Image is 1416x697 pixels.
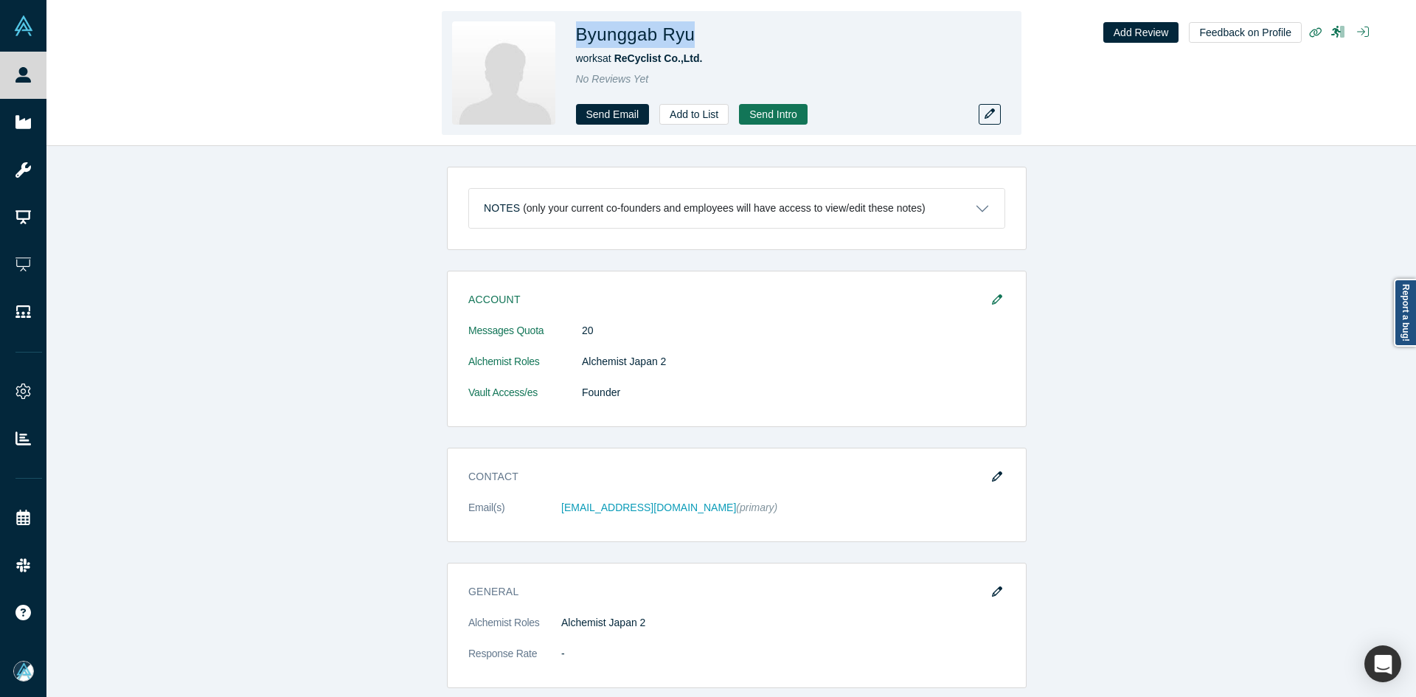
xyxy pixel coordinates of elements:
[1103,22,1179,43] button: Add Review
[468,500,561,531] dt: Email(s)
[452,21,555,125] img: Byunggab Ryu's Profile Image
[468,584,985,600] h3: General
[739,104,808,125] button: Send Intro
[1189,22,1302,43] button: Feedback on Profile
[13,15,34,36] img: Alchemist Vault Logo
[576,21,695,48] h1: Byunggab Ryu
[523,202,926,215] p: (only your current co-founders and employees will have access to view/edit these notes)
[614,52,703,64] a: ReCyclist Co.,Ltd.
[576,104,650,125] a: Send Email
[468,469,985,485] h3: Contact
[1394,279,1416,347] a: Report a bug!
[469,189,1004,228] button: Notes (only your current co-founders and employees will have access to view/edit these notes)
[468,646,561,677] dt: Response Rate
[659,104,729,125] button: Add to List
[561,646,1005,662] dd: -
[468,615,561,646] dt: Alchemist Roles
[561,502,736,513] a: [EMAIL_ADDRESS][DOMAIN_NAME]
[576,52,703,64] span: works at
[484,201,520,216] h3: Notes
[468,323,582,354] dt: Messages Quota
[736,502,777,513] span: (primary)
[561,615,1005,631] dd: Alchemist Japan 2
[582,385,1005,400] dd: Founder
[468,292,985,308] h3: Account
[468,354,582,385] dt: Alchemist Roles
[13,661,34,682] img: Mia Scott's Account
[582,323,1005,339] dd: 20
[582,354,1005,370] dd: Alchemist Japan 2
[468,385,582,416] dt: Vault Access/es
[576,73,649,85] span: No Reviews Yet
